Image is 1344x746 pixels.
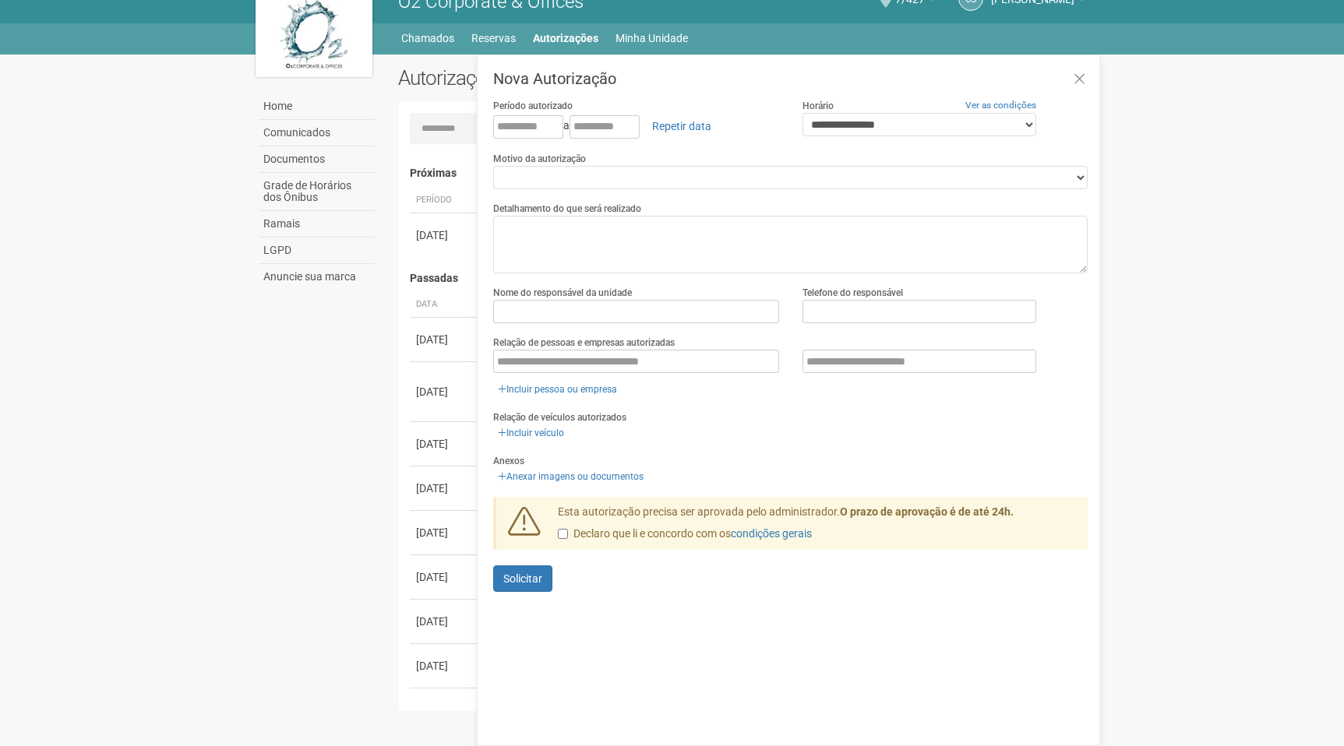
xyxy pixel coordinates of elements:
label: Declaro que li e concordo com os [558,526,812,542]
h2: Autorizações [398,66,732,90]
a: Documentos [259,146,375,173]
label: Detalhamento do que será realizado [493,202,641,216]
a: Comunicados [259,120,375,146]
a: Ramais [259,211,375,238]
a: Home [259,93,375,120]
h3: Nova Autorização [493,71,1088,86]
a: Reservas [471,27,516,49]
a: Anexar imagens ou documentos [493,468,648,485]
span: Solicitar [503,572,542,585]
label: Período autorizado [493,99,573,113]
input: Declaro que li e concordo com oscondições gerais [558,529,568,539]
a: Ver as condições [965,100,1036,111]
a: condições gerais [731,527,812,540]
a: Incluir pessoa ou empresa [493,381,622,398]
label: Motivo da autorização [493,152,586,166]
a: Repetir data [642,113,721,139]
label: Telefone do responsável [803,286,903,300]
label: Horário [803,99,834,113]
a: Chamados [401,27,454,49]
div: [DATE] [416,658,474,674]
th: Período [410,188,480,213]
a: Minha Unidade [616,27,688,49]
div: [DATE] [416,384,474,399]
div: [DATE] [416,227,474,243]
div: [DATE] [416,569,474,585]
label: Relação de pessoas e empresas autorizadas [493,336,675,350]
a: LGPD [259,238,375,264]
div: [DATE] [416,614,474,629]
h4: Próximas [410,167,1078,179]
div: a [493,113,779,139]
h4: Passadas [410,273,1078,284]
label: Relação de veículos autorizados [493,410,626,424]
a: Incluir veículo [493,424,569,442]
div: [DATE] [416,525,474,540]
strong: O prazo de aprovação é de até 24h. [840,505,1014,518]
label: Nome do responsável da unidade [493,286,632,300]
button: Solicitar [493,565,552,592]
a: Anuncie sua marca [259,264,375,290]
label: Anexos [493,454,524,468]
th: Data [410,292,480,318]
div: [DATE] [416,480,474,496]
div: [DATE] [416,436,474,452]
a: Autorizações [533,27,598,49]
div: Esta autorização precisa ser aprovada pelo administrador. [546,505,1088,550]
div: [DATE] [416,332,474,347]
a: Grade de Horários dos Ônibus [259,173,375,211]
